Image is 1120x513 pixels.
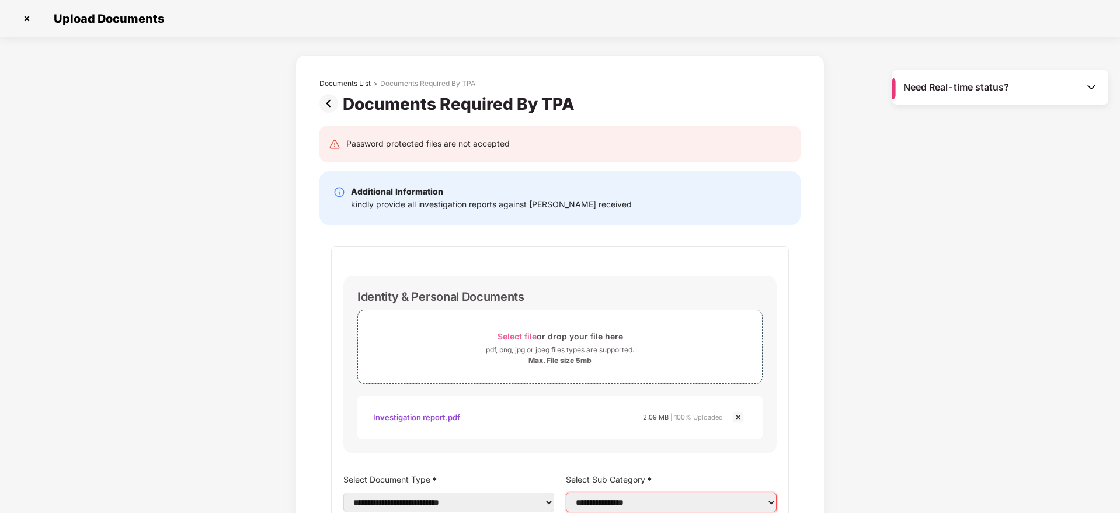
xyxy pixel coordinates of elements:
div: Documents Required By TPA [380,79,475,88]
img: svg+xml;base64,PHN2ZyBpZD0iUHJldi0zMngzMiIgeG1sbnM9Imh0dHA6Ly93d3cudzMub3JnLzIwMDAvc3ZnIiB3aWR0aD... [319,94,343,113]
span: Need Real-time status? [903,81,1009,93]
img: svg+xml;base64,PHN2ZyBpZD0iSW5mby0yMHgyMCIgeG1sbnM9Imh0dHA6Ly93d3cudzMub3JnLzIwMDAvc3ZnIiB3aWR0aD... [333,186,345,198]
img: svg+xml;base64,PHN2ZyB4bWxucz0iaHR0cDovL3d3dy53My5vcmcvMjAwMC9zdmciIHdpZHRoPSIyNCIgaGVpZ2h0PSIyNC... [329,138,340,150]
div: Investigation report.pdf [373,407,460,427]
span: | 100% Uploaded [670,413,723,421]
img: svg+xml;base64,PHN2ZyBpZD0iQ3Jvc3MtMzJ4MzIiIHhtbG5zPSJodHRwOi8vd3d3LnczLm9yZy8yMDAwL3N2ZyIgd2lkdG... [18,9,36,28]
label: Select Sub Category [566,471,777,488]
div: Max. File size 5mb [528,356,592,365]
div: pdf, png, jpg or jpeg files types are supported. [486,344,634,356]
img: svg+xml;base64,PHN2ZyBpZD0iQ3Jvc3MtMjR4MjQiIHhtbG5zPSJodHRwOi8vd3d3LnczLm9yZy8yMDAwL3N2ZyIgd2lkdG... [731,410,745,424]
span: Select file [498,331,537,341]
label: Select Document Type [343,471,554,488]
div: Identity & Personal Documents [357,290,524,304]
div: Password protected files are not accepted [346,137,510,150]
span: Upload Documents [42,12,170,26]
b: Additional Information [351,186,443,196]
div: or drop your file here [498,328,623,344]
span: Select fileor drop your file herepdf, png, jpg or jpeg files types are supported.Max. File size 5mb [358,319,762,375]
span: 2.09 MB [643,413,669,421]
div: > [373,79,378,88]
div: Documents Required By TPA [343,94,579,114]
div: kindly provide all investigation reports against [PERSON_NAME] received [351,198,632,211]
div: Documents List [319,79,371,88]
img: Toggle Icon [1086,81,1097,93]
